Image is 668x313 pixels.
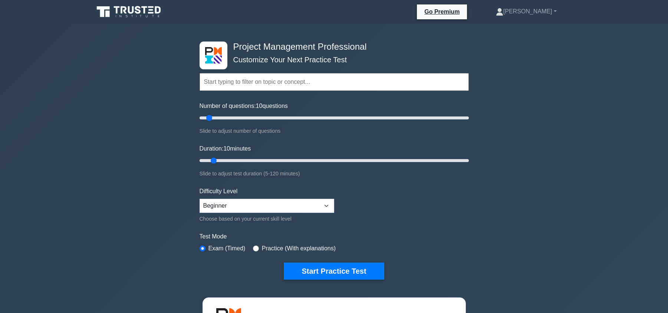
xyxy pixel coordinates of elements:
button: Start Practice Test [284,263,384,280]
a: [PERSON_NAME] [478,4,575,19]
input: Start typing to filter on topic or concept... [200,73,469,91]
label: Test Mode [200,232,469,241]
div: Slide to adjust number of questions [200,126,469,135]
div: Slide to adjust test duration (5-120 minutes) [200,169,469,178]
a: Go Premium [420,7,464,16]
label: Duration: minutes [200,144,251,153]
span: 10 [223,145,230,152]
label: Number of questions: questions [200,102,288,111]
span: 10 [256,103,263,109]
div: Choose based on your current skill level [200,214,334,223]
label: Practice (With explanations) [262,244,336,253]
h4: Project Management Professional [230,42,432,52]
label: Difficulty Level [200,187,238,196]
label: Exam (Timed) [208,244,246,253]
